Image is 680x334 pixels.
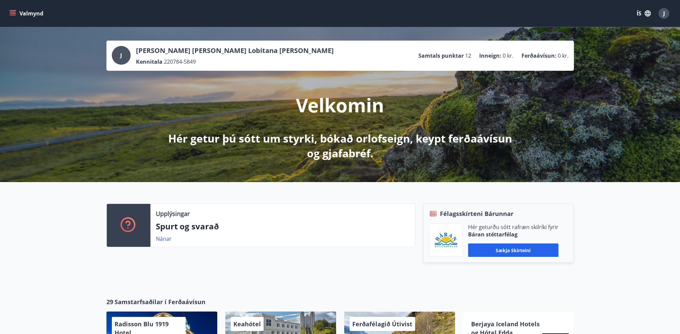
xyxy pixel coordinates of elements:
p: Hér geturðu sótt rafræn skilríki fyrir [468,223,558,231]
p: Hér getur þú sótt um styrki, bókað orlofseign, keypt ferðaávísun og gjafabréf. [163,131,517,161]
span: Ferðafélagið Útivist [352,320,412,328]
span: 29 [106,297,113,306]
p: Báran stéttarfélag [468,231,558,238]
span: Samstarfsaðilar í Ferðaávísun [115,297,206,306]
p: Kennitala [136,58,163,65]
p: Velkomin [296,92,384,118]
span: 220784-5849 [164,58,196,65]
p: Ferðaávísun : [522,52,556,59]
button: J [656,5,672,21]
span: 0 kr. [558,52,569,59]
span: J [120,52,122,59]
p: Samtals punktar [418,52,464,59]
p: Inneign : [479,52,501,59]
button: ÍS [633,7,654,19]
button: menu [8,7,46,19]
p: [PERSON_NAME] [PERSON_NAME] Lobitana [PERSON_NAME] [136,46,334,55]
a: Nánar [156,235,172,242]
span: 12 [465,52,471,59]
button: Sækja skírteini [468,243,558,257]
p: Spurt og svarað [156,221,410,232]
span: J [663,10,665,17]
span: 0 kr. [503,52,513,59]
img: Bz2lGXKH3FXEIQKvoQ8VL0Fr0uCiWgfgA3I6fSs8.png [435,232,457,248]
p: Upplýsingar [156,209,190,218]
span: Félagsskírteni Bárunnar [440,209,513,218]
span: Keahótel [233,320,261,328]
